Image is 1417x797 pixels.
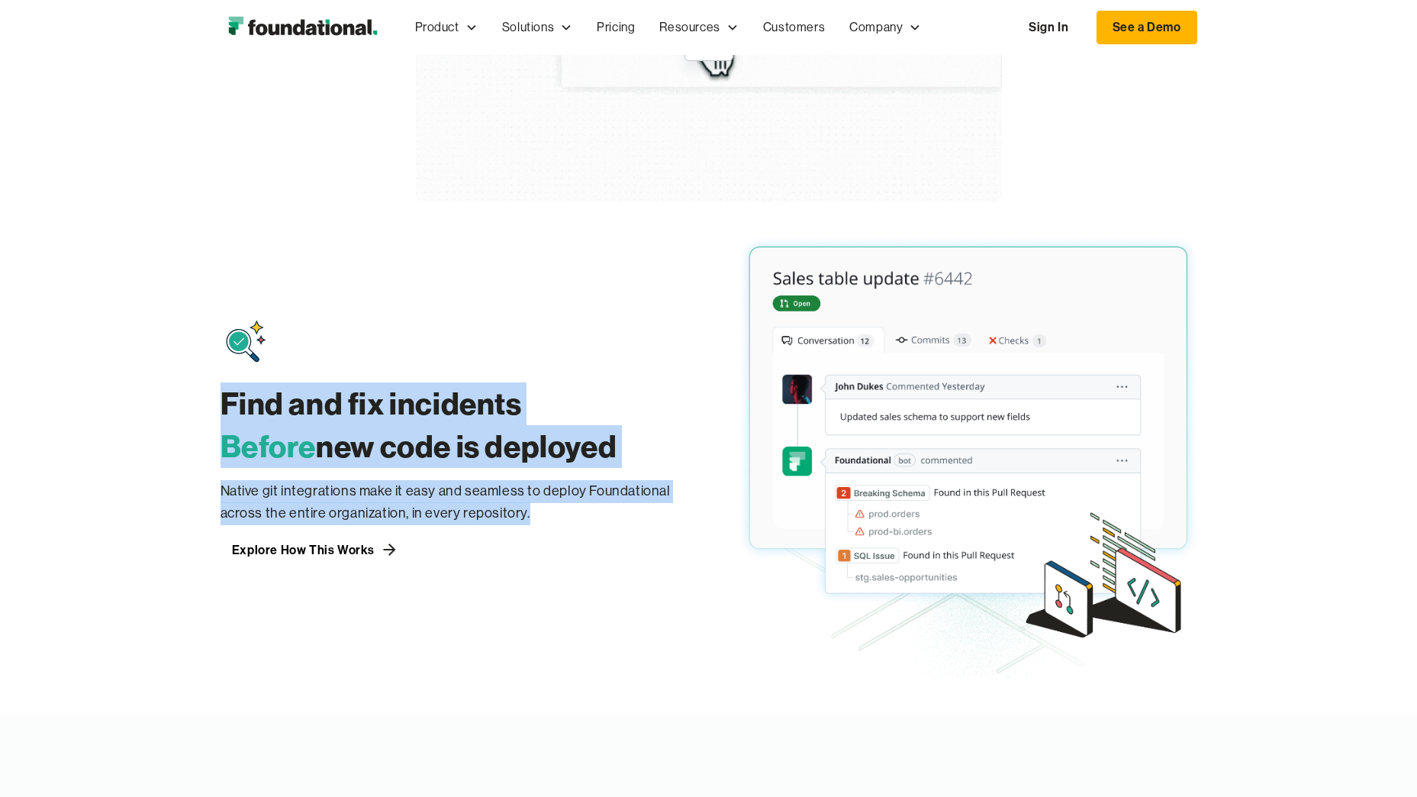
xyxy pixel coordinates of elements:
p: Native git integrations make it easy and seamless to deploy Foundational across the entire organi... [221,480,678,525]
img: Find and Fix Icon [222,318,271,367]
a: Explore How This Works [221,537,411,562]
div: Resources [647,2,750,53]
div: Solutions [490,2,585,53]
div: Explore How This Works [232,544,375,556]
img: Foundational Logo [221,12,385,43]
a: Customers [751,2,837,53]
h3: Find and fix incidents new code is deployed [221,382,678,468]
a: home [221,12,385,43]
div: Solutions [502,18,554,37]
div: Product [415,18,459,37]
div: Resources [659,18,720,37]
a: Sign In [1013,11,1084,44]
div: Company [837,2,933,53]
a: Pricing [585,2,647,53]
a: See a Demo [1097,11,1197,44]
iframe: Chat Widget [1142,620,1417,797]
div: Product [403,2,490,53]
div: Company [849,18,903,37]
span: Before [221,427,317,466]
